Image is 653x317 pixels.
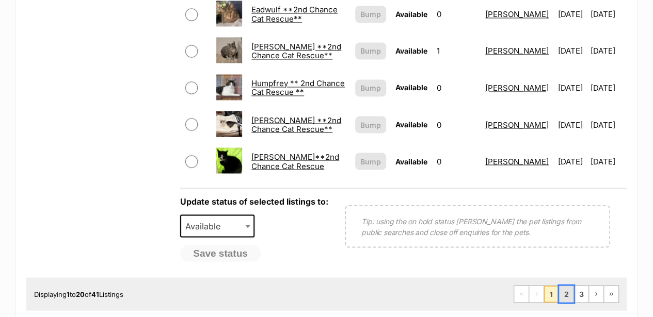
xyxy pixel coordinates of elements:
[485,83,549,93] a: [PERSON_NAME]
[604,286,618,302] a: Last page
[180,196,328,206] label: Update status of selected listings to:
[251,115,341,134] a: [PERSON_NAME] **2nd Chance Cat Rescue**
[589,286,603,302] a: Next page
[485,156,549,166] a: [PERSON_NAME]
[251,5,338,23] a: Eadwulf **2nd Chance Cat Rescue**
[514,285,619,303] nav: Pagination
[395,157,427,165] span: Available
[180,245,261,261] button: Save status
[529,286,544,302] span: Previous page
[591,70,626,106] td: [DATE]
[485,120,549,129] a: [PERSON_NAME]
[251,78,345,97] a: Humpfrey ** 2nd Chance Cat Rescue **
[216,111,242,137] img: Jackie **2nd Chance Cat Rescue**
[544,286,559,302] span: Page 1
[433,70,480,106] td: 0
[76,290,85,298] strong: 20
[355,116,386,133] button: Bump
[554,143,590,179] td: [DATE]
[360,156,381,166] span: Bump
[591,107,626,142] td: [DATE]
[91,290,99,298] strong: 41
[395,46,427,55] span: Available
[433,107,480,142] td: 0
[180,214,254,237] span: Available
[554,70,590,106] td: [DATE]
[485,46,549,56] a: [PERSON_NAME]
[251,152,339,170] a: [PERSON_NAME]**2nd Chance Cat Rescue
[559,286,574,302] a: Page 2
[591,33,626,69] td: [DATE]
[34,290,123,298] span: Displaying to of Listings
[355,42,386,59] button: Bump
[360,9,381,20] span: Bump
[554,33,590,69] td: [DATE]
[355,79,386,96] button: Bump
[514,286,529,302] span: First page
[485,9,549,19] a: [PERSON_NAME]
[67,290,70,298] strong: 1
[433,143,480,179] td: 0
[395,120,427,128] span: Available
[181,219,231,233] span: Available
[361,215,594,237] p: Tip: using the on hold status [PERSON_NAME] the pet listings from public searches and close off e...
[251,42,341,60] a: [PERSON_NAME] **2nd Chance Cat Rescue**
[591,143,626,179] td: [DATE]
[360,82,381,93] span: Bump
[355,6,386,23] button: Bump
[355,153,386,170] button: Bump
[395,83,427,92] span: Available
[433,33,480,69] td: 1
[360,45,381,56] span: Bump
[395,10,427,19] span: Available
[574,286,588,302] a: Page 3
[554,107,590,142] td: [DATE]
[360,119,381,130] span: Bump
